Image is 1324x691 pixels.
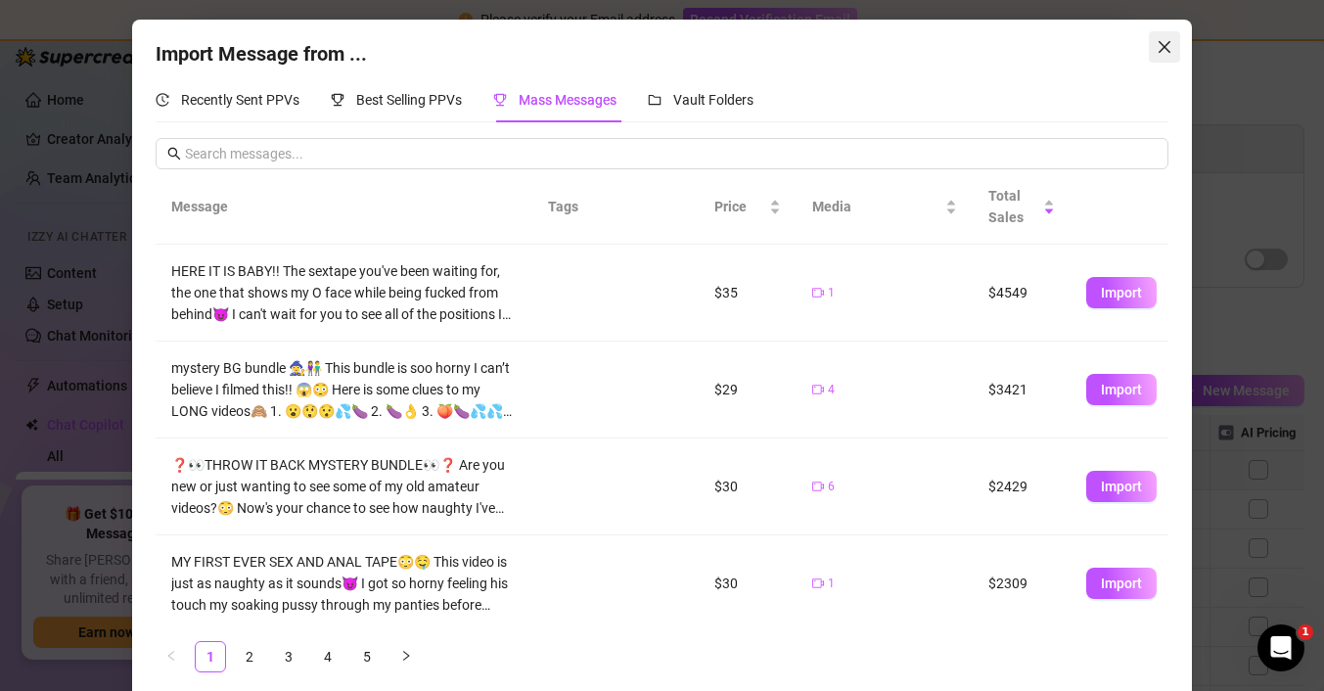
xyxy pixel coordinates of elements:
a: 5 [352,642,382,671]
span: Vault Folders [673,92,753,108]
iframe: Intercom live chat [1257,624,1304,671]
th: Message [156,169,531,245]
span: Import [1101,576,1142,591]
button: right [390,641,422,672]
span: close [1157,39,1172,55]
td: $30 [699,535,797,632]
button: Close [1149,31,1180,63]
a: 1 [196,642,225,671]
span: Import [1101,285,1142,300]
span: trophy [493,93,507,107]
td: $2309 [973,535,1071,632]
li: 1 [195,641,226,672]
li: Previous Page [156,641,187,672]
li: 5 [351,641,383,672]
span: Import Message from ... [156,42,367,66]
span: 1 [1298,624,1313,640]
span: Close [1149,39,1180,55]
div: ❓👀THROW IT BACK MYSTERY BUNDLE👀❓ Are you new or just wanting to see some of my old amateur videos... [171,454,516,519]
span: left [165,650,177,662]
span: 1 [828,284,835,302]
button: Import [1086,374,1157,405]
a: 2 [235,642,264,671]
td: $4549 [973,245,1071,342]
span: 1 [828,575,835,593]
span: 4 [828,381,835,399]
span: history [156,93,169,107]
span: search [167,147,181,161]
span: trophy [331,93,344,107]
a: 3 [274,642,303,671]
span: 6 [828,478,835,496]
input: Search messages... [185,143,1156,164]
button: left [156,641,187,672]
span: video-camera [812,287,824,299]
th: Total Sales [973,169,1071,245]
th: Price [699,169,797,245]
li: Next Page [390,641,422,672]
a: 4 [313,642,342,671]
span: folder [648,93,662,107]
span: Recently Sent PPVs [181,92,299,108]
th: Media [797,169,973,245]
div: HERE IT IS BABY!! The sextape you've been waiting for, the one that shows my O face while being f... [171,260,516,325]
span: video-camera [812,384,824,395]
li: 3 [273,641,304,672]
button: Import [1086,568,1157,599]
span: video-camera [812,481,824,492]
div: MY FIRST EVER SEX AND ANAL TAPE😳🤤 This video is just as naughty as it sounds😈 I got so horny feel... [171,551,516,616]
li: 4 [312,641,343,672]
li: 2 [234,641,265,672]
div: mystery BG bundle 🧙‍♀️👫 This bundle is soo horny I can’t believe I filmed this!! 😱😳 Here is some ... [171,357,516,422]
span: Total Sales [988,185,1039,228]
button: Import [1086,471,1157,502]
span: Import [1101,382,1142,397]
td: $30 [699,438,797,535]
td: $3421 [973,342,1071,438]
span: Import [1101,479,1142,494]
button: Import [1086,277,1157,308]
span: right [400,650,412,662]
td: $29 [699,342,797,438]
span: Price [714,196,765,217]
td: $2429 [973,438,1071,535]
span: Mass Messages [519,92,616,108]
span: Best Selling PPVs [356,92,462,108]
span: video-camera [812,577,824,589]
th: Tags [532,169,650,245]
td: $35 [699,245,797,342]
span: Media [812,196,941,217]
